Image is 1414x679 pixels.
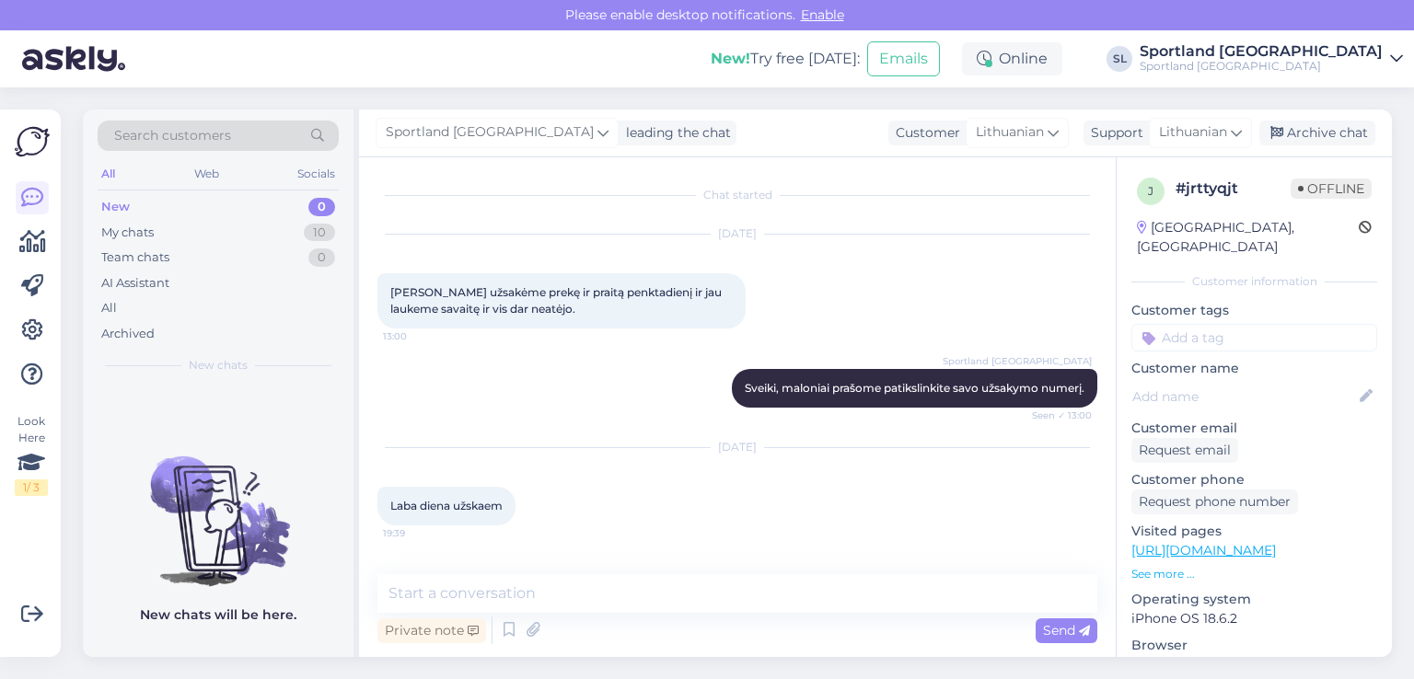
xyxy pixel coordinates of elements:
div: Request email [1131,438,1238,463]
div: Request phone number [1131,489,1298,514]
p: Operating system [1131,590,1377,609]
p: New chats will be here. [140,605,296,625]
div: Team chats [101,248,169,267]
span: [PERSON_NAME] užsakėme prekę ir praitą penktadienį ir jau laukeme savaitę ir vis dar neatėjo. [390,285,724,316]
span: Sportland [GEOGRAPHIC_DATA] [943,354,1092,368]
span: Offline [1291,178,1372,199]
div: New [101,198,130,216]
div: Online [962,42,1062,75]
div: 1 / 3 [15,479,48,496]
p: Customer tags [1131,301,1377,320]
div: [DATE] [377,439,1097,455]
div: Socials [294,162,339,186]
div: [GEOGRAPHIC_DATA], [GEOGRAPHIC_DATA] [1137,218,1359,257]
div: Sportland [GEOGRAPHIC_DATA] [1140,59,1383,74]
span: j [1148,184,1153,198]
div: Support [1084,123,1143,143]
img: No chats [83,423,353,589]
div: Sportland [GEOGRAPHIC_DATA] [1140,44,1383,59]
p: iPhone OS 18.6.2 [1131,609,1377,628]
span: Laba diena užskaem [390,499,503,512]
div: 0 [308,198,335,216]
a: Sportland [GEOGRAPHIC_DATA]Sportland [GEOGRAPHIC_DATA] [1140,44,1403,74]
b: New! [711,50,750,67]
span: Sportland [GEOGRAPHIC_DATA] [386,122,594,143]
span: New chats [189,357,248,374]
input: Add a tag [1131,324,1377,351]
div: SL [1107,46,1132,72]
img: Askly Logo [15,124,50,159]
div: Web [191,162,223,186]
a: [URL][DOMAIN_NAME] [1131,542,1276,558]
div: [DATE] [377,225,1097,242]
p: Visited pages [1131,522,1377,541]
div: 10 [304,224,335,242]
input: Add name [1132,386,1356,407]
div: Customer [888,123,960,143]
div: All [98,162,119,186]
div: Chat started [377,187,1097,203]
p: Safari 18.6 [1131,655,1377,674]
span: Search customers [114,126,231,145]
div: Private note [377,618,486,643]
p: Customer phone [1131,470,1377,489]
span: Seen ✓ 13:00 [1023,409,1092,422]
span: 13:00 [383,329,452,343]
div: AI Assistant [101,274,169,293]
span: Lithuanian [976,122,1044,143]
p: Customer email [1131,419,1377,438]
span: Lithuanian [1159,122,1227,143]
span: Send [1043,622,1090,639]
p: See more ... [1131,566,1377,582]
div: Customer information [1131,273,1377,290]
p: Browser [1131,636,1377,655]
div: Try free [DATE]: [711,48,860,70]
div: # jrttyqjt [1176,178,1291,200]
div: All [101,299,117,317]
span: 19:39 [383,526,452,540]
div: leading the chat [619,123,731,143]
div: My chats [101,224,154,242]
span: Enable [795,6,850,23]
div: Look Here [15,413,48,496]
button: Emails [867,41,940,76]
p: Customer name [1131,359,1377,378]
span: Sveiki, maloniai prašome patikslinkite savo užsakymo numerį. [745,381,1084,395]
div: Archive chat [1259,121,1375,145]
div: 0 [308,248,335,267]
div: Archived [101,325,155,343]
